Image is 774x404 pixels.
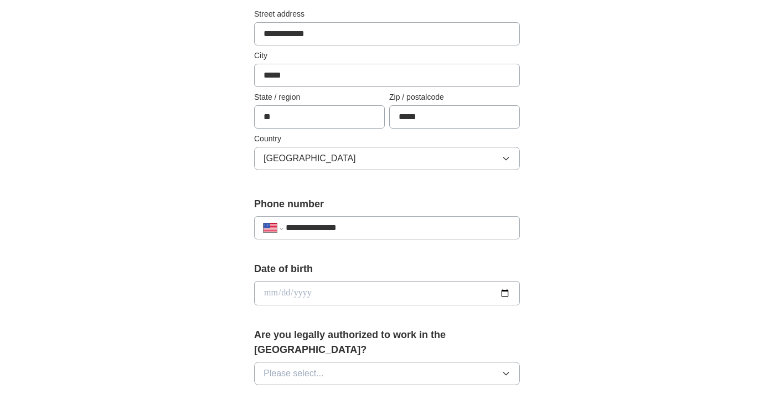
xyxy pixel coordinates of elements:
[254,91,385,103] label: State / region
[254,8,520,20] label: Street address
[254,262,520,277] label: Date of birth
[254,197,520,212] label: Phone number
[254,50,520,62] label: City
[264,367,324,380] span: Please select...
[389,91,520,103] label: Zip / postalcode
[254,362,520,385] button: Please select...
[254,133,520,145] label: Country
[254,147,520,170] button: [GEOGRAPHIC_DATA]
[264,152,356,165] span: [GEOGRAPHIC_DATA]
[254,328,520,357] label: Are you legally authorized to work in the [GEOGRAPHIC_DATA]?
